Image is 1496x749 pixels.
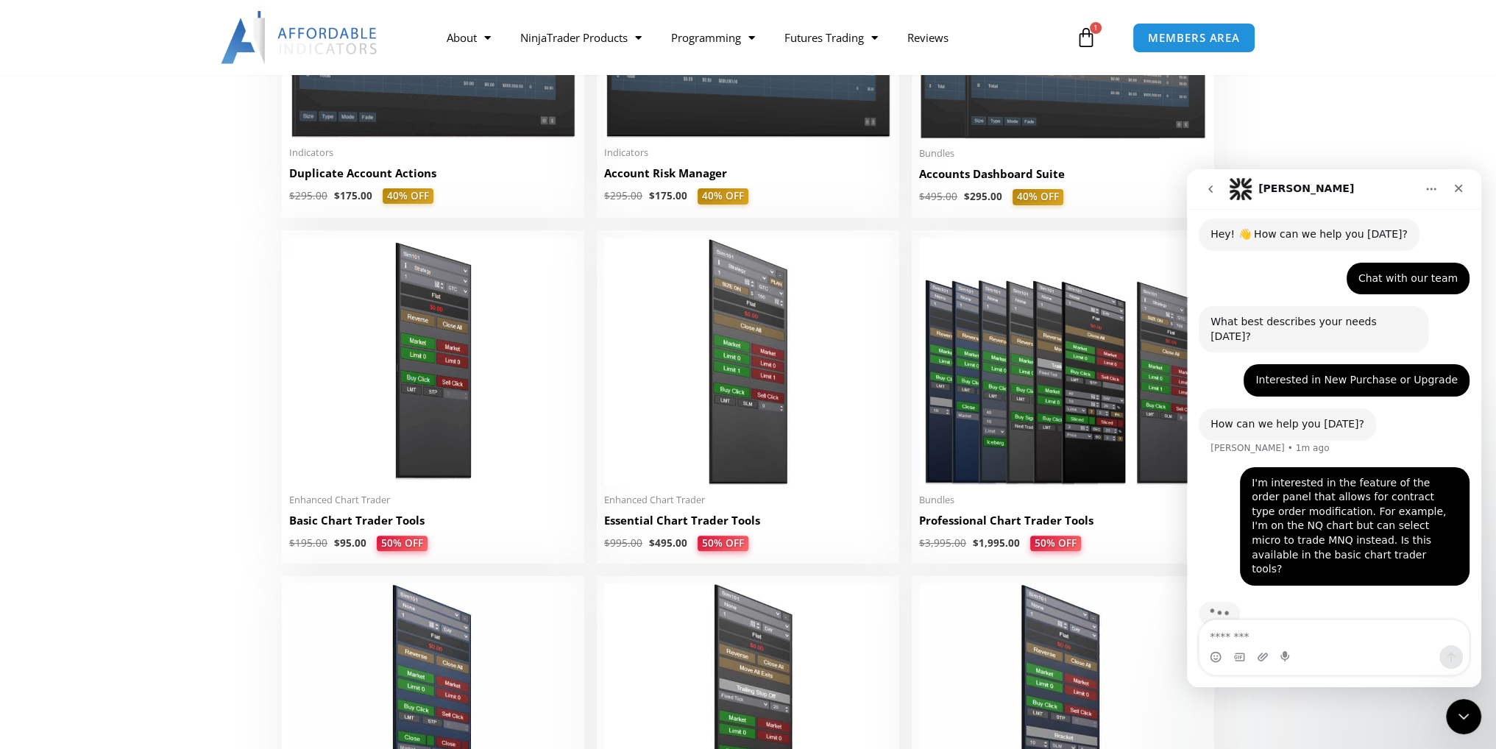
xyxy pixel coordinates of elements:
span: $ [289,536,295,550]
bdi: 1,995.00 [973,536,1020,550]
h2: Essential Chart Trader Tools [604,513,892,528]
bdi: 175.00 [334,189,372,202]
a: Basic Chart Trader Tools [289,513,577,536]
span: $ [604,536,610,550]
span: MEMBERS AREA [1148,32,1240,43]
iframe: Intercom live chat [1187,169,1481,687]
bdi: 295.00 [964,190,1002,203]
bdi: 495.00 [649,536,687,550]
span: $ [334,536,340,550]
span: $ [604,189,610,202]
span: $ [289,189,295,202]
span: Indicators [289,146,577,159]
a: Reviews [892,21,963,54]
span: 1 [1090,22,1102,34]
h2: Basic Chart Trader Tools [289,513,577,528]
a: Professional Chart Trader Tools [919,513,1207,536]
span: 40% OFF [383,188,433,205]
h2: Accounts Dashboard Suite [919,166,1207,182]
a: Essential Chart Trader Tools [604,513,892,536]
span: Bundles [919,147,1207,160]
span: $ [649,189,655,202]
bdi: 995.00 [604,536,642,550]
img: BasicTools [289,238,577,485]
h2: Account Risk Manager [604,166,892,181]
span: $ [919,536,925,550]
span: $ [334,189,340,202]
a: Account Risk Manager [604,166,892,188]
img: Essential Chart Trader Tools [604,238,892,485]
span: Bundles [919,494,1207,506]
a: Duplicate Account Actions [289,166,577,188]
a: Futures Trading [769,21,892,54]
span: $ [649,536,655,550]
a: Accounts Dashboard Suite [919,166,1207,189]
a: Programming [656,21,769,54]
h2: Professional Chart Trader Tools [919,513,1207,528]
span: 50% OFF [377,536,428,552]
span: Enhanced Chart Trader [289,494,577,506]
bdi: 175.00 [649,189,687,202]
bdi: 295.00 [289,189,327,202]
a: NinjaTrader Products [505,21,656,54]
nav: Menu [431,21,1071,54]
bdi: 295.00 [604,189,642,202]
bdi: 495.00 [919,190,957,203]
span: Enhanced Chart Trader [604,494,892,506]
span: $ [973,536,979,550]
bdi: 95.00 [334,536,366,550]
a: 1 [1054,16,1119,59]
bdi: 195.00 [289,536,327,550]
iframe: Intercom live chat [1446,699,1481,734]
img: LogoAI | Affordable Indicators – NinjaTrader [221,11,379,64]
span: 40% OFF [1013,189,1063,205]
img: ProfessionalToolsBundlePage [919,238,1207,485]
span: 50% OFF [698,536,748,552]
a: MEMBERS AREA [1132,23,1255,53]
a: About [431,21,505,54]
span: $ [919,190,925,203]
span: 50% OFF [1030,536,1081,552]
bdi: 3,995.00 [919,536,966,550]
span: Indicators [604,146,892,159]
h2: Duplicate Account Actions [289,166,577,181]
span: $ [964,190,970,203]
span: 40% OFF [698,188,748,205]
